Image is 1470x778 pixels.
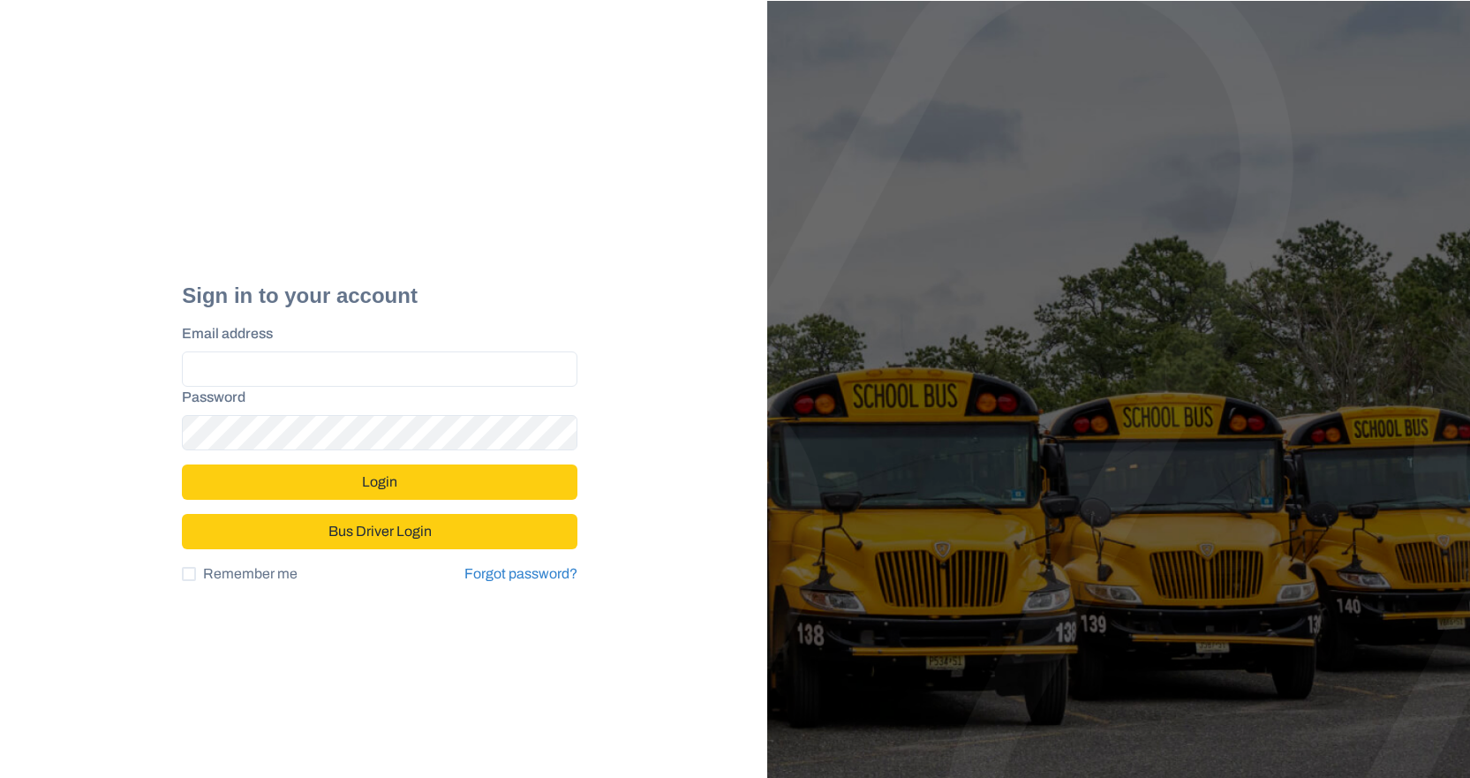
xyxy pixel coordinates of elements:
[182,514,577,549] button: Bus Driver Login
[182,516,577,531] a: Bus Driver Login
[464,566,577,581] a: Forgot password?
[182,323,567,344] label: Email address
[182,283,577,309] h2: Sign in to your account
[464,563,577,585] a: Forgot password?
[182,465,577,500] button: Login
[182,387,567,408] label: Password
[203,563,298,585] span: Remember me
